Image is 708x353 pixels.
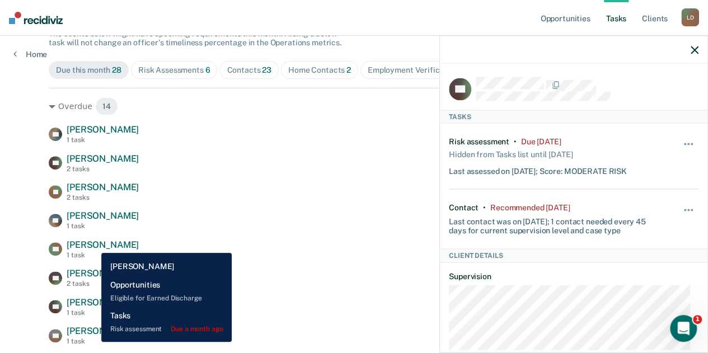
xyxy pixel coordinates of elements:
span: [PERSON_NAME] [67,182,139,192]
div: Recommended 3 days ago [490,203,570,212]
div: Due 4 months ago [521,137,561,147]
img: Recidiviz [9,12,63,24]
dt: Supervision [449,271,698,281]
span: 28 [112,65,121,74]
div: 1 task [67,136,139,144]
div: Risk Assessments [138,65,210,75]
span: 6 [205,65,210,74]
div: Contacts [227,65,271,75]
div: 1 task [67,309,139,317]
span: The clients below might have upcoming requirements this month. Hiding a below task will not chang... [49,29,341,48]
span: [PERSON_NAME] [67,124,139,135]
div: 1 task [67,251,139,259]
iframe: Intercom live chat [670,315,697,342]
span: 1 [693,315,702,324]
div: • [483,203,486,212]
span: [PERSON_NAME] [67,326,139,336]
div: Due this month [56,65,121,75]
div: Last contact was on [DATE]; 1 contact needed every 45 days for current supervision level and case... [449,212,657,236]
div: 1 task [67,222,139,230]
span: [PERSON_NAME] [67,210,139,221]
span: [PERSON_NAME] [67,268,139,279]
a: Home [13,49,47,59]
span: [PERSON_NAME] [67,239,139,250]
div: Risk assessment [449,137,509,147]
span: 23 [262,65,271,74]
div: Last assessed on [DATE]; Score: MODERATE RISK [449,162,627,176]
div: Tasks [440,110,707,123]
div: Employment Verification [368,65,465,75]
div: Overdue [49,97,659,115]
span: [PERSON_NAME] [67,153,139,164]
span: 14 [95,97,118,115]
div: 2 tasks [67,194,139,201]
div: Hidden from Tasks list until [DATE] [449,147,573,162]
div: 2 tasks [67,280,139,288]
span: [PERSON_NAME] [67,297,139,308]
div: 1 task [67,337,139,345]
div: Contact [449,203,479,212]
div: • [514,137,517,147]
div: L D [681,8,699,26]
div: Home Contacts [288,65,351,75]
div: Client Details [440,249,707,262]
span: 2 [346,65,351,74]
div: 2 tasks [67,165,139,173]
